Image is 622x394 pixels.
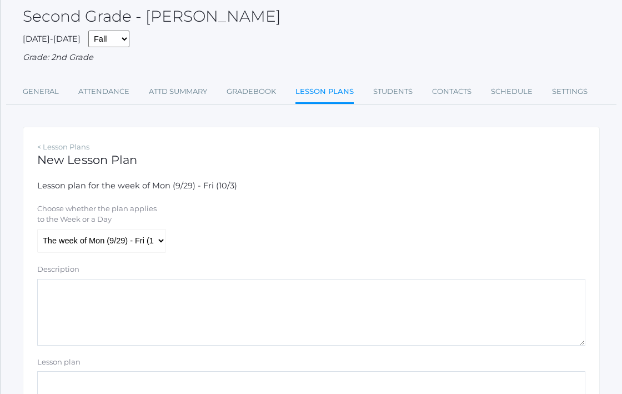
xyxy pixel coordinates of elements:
label: Choose whether the plan applies to the Week or a Day [37,203,165,225]
a: < Lesson Plans [37,142,89,151]
a: Students [373,81,413,103]
label: Description [37,264,79,275]
a: Gradebook [227,81,276,103]
h2: Second Grade - [PERSON_NAME] [23,8,281,25]
h1: New Lesson Plan [37,153,585,166]
a: Contacts [432,81,471,103]
a: General [23,81,59,103]
a: Attd Summary [149,81,207,103]
label: Lesson plan [37,357,81,368]
a: Settings [552,81,588,103]
span: Lesson plan for the week of Mon (9/29) - Fri (10/3) [37,181,237,191]
span: [DATE]-[DATE] [23,34,81,44]
a: Schedule [491,81,533,103]
a: Lesson Plans [295,81,354,104]
a: Attendance [78,81,129,103]
div: Grade: 2nd Grade [23,52,600,64]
